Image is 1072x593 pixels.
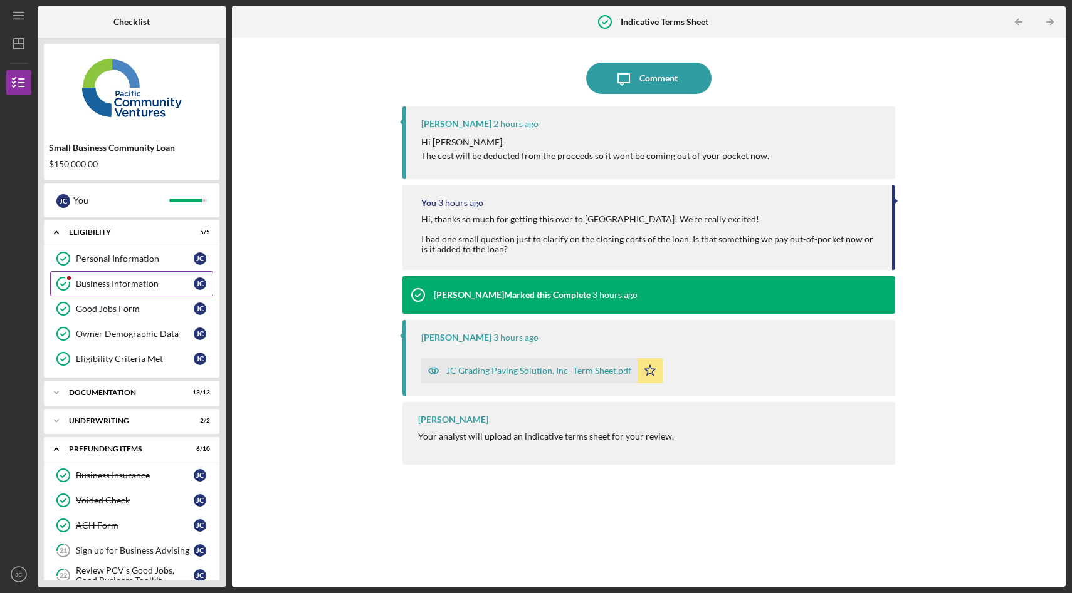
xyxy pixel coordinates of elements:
[44,50,219,125] img: Product logo
[187,417,210,425] div: 2 / 2
[76,354,194,364] div: Eligibility Criteria Met
[194,277,206,290] div: J C
[73,190,169,211] div: You
[50,463,213,488] a: Business InsuranceJC
[421,119,491,129] div: [PERSON_NAME]
[592,290,638,300] time: 2025-09-24 19:37
[69,445,179,453] div: Prefunding Items
[76,254,194,264] div: Personal Information
[421,333,491,343] div: [PERSON_NAME]
[187,229,210,236] div: 5 / 5
[50,271,213,296] a: Business InformationJC
[113,17,150,27] b: Checklist
[187,389,210,396] div: 13 / 13
[6,562,31,587] button: JC
[76,565,194,585] div: Review PCV's Good Jobs, Good Business Toolkit
[586,63,712,94] button: Comment
[49,159,214,169] div: $150,000.00
[76,495,194,505] div: Voided Check
[194,569,206,582] div: J C
[194,494,206,507] div: J C
[69,389,179,396] div: Documentation
[418,431,674,441] div: Your analyst will upload an indicative terms sheet for your review.
[50,346,213,371] a: Eligibility Criteria MetJC
[60,547,67,555] tspan: 21
[60,572,67,580] tspan: 22
[76,279,194,289] div: Business Information
[493,119,539,129] time: 2025-09-24 19:54
[194,544,206,557] div: J C
[194,327,206,340] div: J C
[15,571,23,578] text: JC
[421,198,436,208] div: You
[50,538,213,563] a: 21Sign up for Business AdvisingJC
[418,415,488,425] div: [PERSON_NAME]
[421,135,769,163] p: Hi [PERSON_NAME], The cost will be deducted from the proceeds so it wont be coming out of your po...
[76,545,194,555] div: Sign up for Business Advising
[187,445,210,453] div: 6 / 10
[194,252,206,265] div: J C
[639,63,678,94] div: Comment
[194,519,206,532] div: J C
[76,520,194,530] div: ACH Form
[446,366,631,376] div: JC Grading Paving Solution, Inc- Term Sheet.pdf
[621,17,708,27] b: Indicative Terms Sheet
[50,246,213,271] a: Personal InformationJC
[493,333,539,343] time: 2025-09-24 19:37
[421,214,880,254] div: Hi, thanks so much for getting this over to [GEOGRAPHIC_DATA]! We’re really excited! I had one sm...
[438,198,483,208] time: 2025-09-24 19:40
[50,296,213,321] a: Good Jobs FormJC
[56,194,70,208] div: J C
[50,488,213,513] a: Voided CheckJC
[50,513,213,538] a: ACH FormJC
[421,358,663,383] button: JC Grading Paving Solution, Inc- Term Sheet.pdf
[49,143,214,153] div: Small Business Community Loan
[76,470,194,480] div: Business Insurance
[69,229,179,236] div: Eligibility
[194,302,206,315] div: J C
[69,417,179,425] div: Underwriting
[194,469,206,482] div: J C
[76,329,194,339] div: Owner Demographic Data
[50,321,213,346] a: Owner Demographic DataJC
[76,304,194,314] div: Good Jobs Form
[50,563,213,588] a: 22Review PCV's Good Jobs, Good Business ToolkitJC
[194,353,206,365] div: J C
[434,290,591,300] div: [PERSON_NAME] Marked this Complete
